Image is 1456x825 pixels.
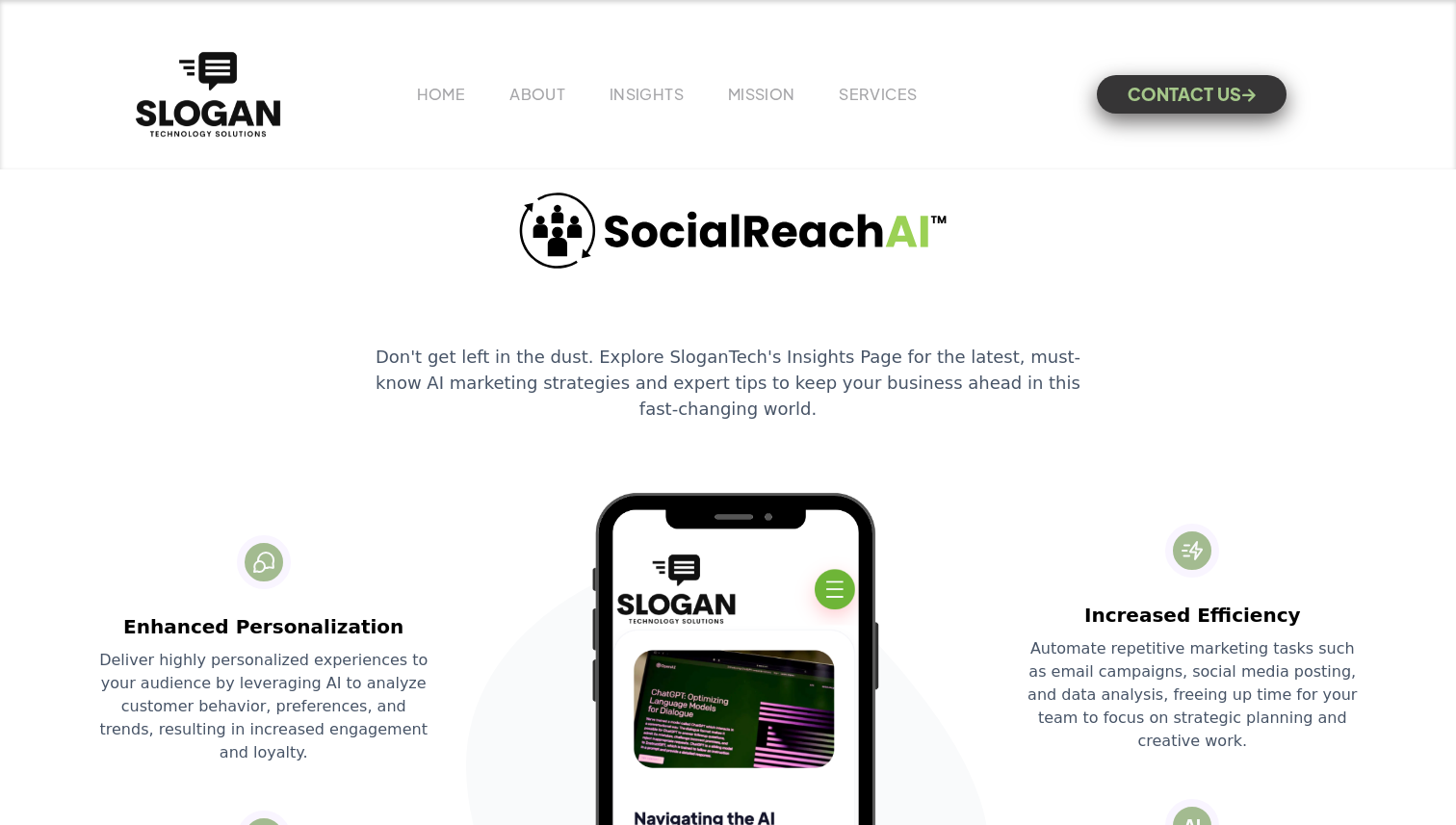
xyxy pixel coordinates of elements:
div: Deliver highly personalized experiences to your audience by leveraging AI to analyze customer beh... [96,649,430,764]
div: Don't get left in the dust. Explore SloganTech's Insights Page for the latest, must-know AI marke... [358,344,1098,422]
a: INSIGHTS [610,84,684,104]
a: MISSION [728,84,795,104]
a: SERVICES [839,84,917,104]
a: home [131,47,285,142]
a: HOME [417,84,465,104]
a: CONTACT US [1097,75,1287,114]
img: SocialReachAI Product [492,165,974,309]
h3: Enhanced Personalization [123,612,403,641]
div: Automate repetitive marketing tasks such as email campaigns, social media posting, and data analy... [1026,637,1360,753]
h3: Increased Efficiency [1084,601,1301,630]
span:  [1242,89,1256,101]
a: ABOUT [509,84,565,104]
